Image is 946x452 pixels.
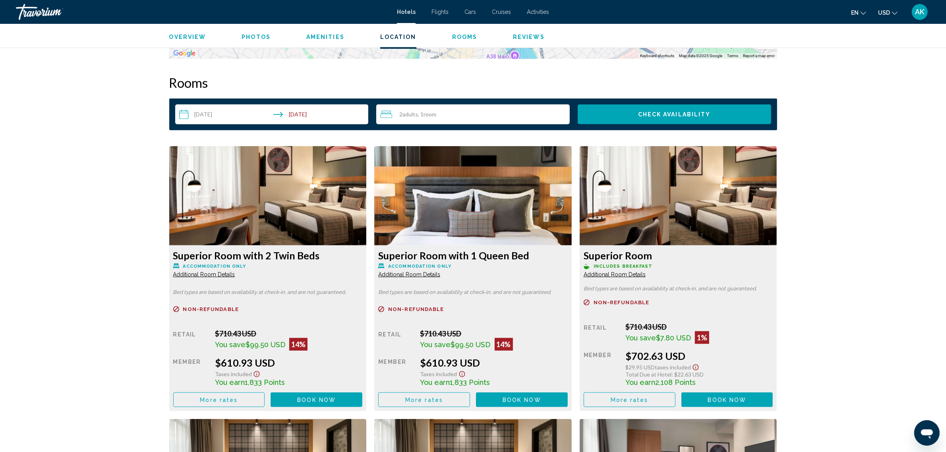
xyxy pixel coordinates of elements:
span: Additional Room Details [378,271,440,278]
span: Hotels [397,9,416,15]
p: Bed types are based on availability at check-in, and are not guaranteed. [584,286,773,292]
button: Keyboard shortcuts [640,53,674,59]
span: More rates [611,397,648,403]
a: Cars [464,9,476,15]
button: More rates [173,392,265,407]
div: 1% [695,331,709,344]
img: Google [171,48,197,59]
button: Travelers: 2 adults, 0 children [376,104,570,124]
a: Travorium [16,4,389,20]
button: Book now [271,392,362,407]
span: $7.80 USD [656,334,691,342]
span: Photos [242,34,271,40]
span: You earn [625,378,655,386]
span: Taxes included [420,371,457,377]
span: Includes Breakfast [594,264,653,269]
a: Terms (opens in new tab) [727,54,738,58]
span: Overview [169,34,206,40]
span: Total Due at Hotel [625,371,671,378]
button: Show Taxes and Fees disclaimer [252,369,261,378]
button: Overview [169,33,206,41]
span: Accommodation Only [388,264,451,269]
span: Non-refundable [594,300,649,305]
img: 24138122-7a0b-4136-be45-e8c319fb97e4.jpeg [374,146,572,245]
button: Amenities [306,33,344,41]
span: Cruises [492,9,511,15]
div: Member [173,357,209,386]
a: Activities [527,9,549,15]
img: 57743616-f4be-4d64-9a36-7d0c02ab6da4.jpeg [580,146,777,245]
button: Show Taxes and Fees disclaimer [457,369,467,378]
button: Rooms [452,33,478,41]
span: Room [424,111,436,118]
span: $29.95 USD [625,364,655,371]
button: Location [380,33,416,41]
div: Retail [584,323,619,344]
span: You earn [420,378,450,386]
span: $99.50 USD [246,340,285,349]
span: Amenities [306,34,344,40]
span: Accommodation Only [183,264,246,269]
div: $710.43 USD [625,323,773,331]
button: Book now [476,392,568,407]
span: Taxes included [655,364,691,371]
div: Retail [378,329,414,351]
span: Map data ©2025 Google [679,54,722,58]
span: Rooms [452,34,478,40]
span: More rates [405,397,443,403]
p: Bed types are based on availability at check-in, and are not guaranteed. [173,290,363,295]
h3: Superior Room [584,249,773,261]
span: , 1 [418,111,436,118]
span: 2,108 Points [655,378,696,386]
div: $710.43 USD [420,329,568,338]
p: Bed types are based on availability at check-in, and are not guaranteed. [378,290,568,295]
div: $610.93 USD [215,357,362,369]
button: Book now [681,392,773,407]
div: Member [584,350,619,386]
div: $702.63 USD [625,350,773,362]
span: Flights [431,9,449,15]
h3: Superior Room with 1 Queen Bed [378,249,568,261]
span: Book now [297,397,336,403]
span: 2 [399,111,418,118]
span: Adults [402,111,418,118]
div: 14% [289,338,308,351]
img: 57743616-f4be-4d64-9a36-7d0c02ab6da4.jpeg [169,146,367,245]
h3: Superior Room with 2 Twin Beds [173,249,363,261]
a: Open this area in Google Maps (opens a new window) [171,48,197,59]
span: Book now [708,397,747,403]
span: AK [915,8,925,16]
span: 1,833 Points [450,378,490,386]
div: : $22.63 USD [625,371,773,378]
iframe: Button to launch messaging window [914,420,940,446]
button: Show Taxes and Fees disclaimer [691,362,700,371]
button: User Menu [909,4,930,20]
div: Search widget [175,104,771,124]
div: Retail [173,329,209,351]
span: $99.50 USD [451,340,491,349]
button: Photos [242,33,271,41]
span: Non-refundable [183,307,239,312]
button: More rates [378,392,470,407]
span: USD [878,10,890,16]
button: Reviews [513,33,545,41]
div: Member [378,357,414,386]
span: You save [420,340,451,349]
div: $610.93 USD [420,357,568,369]
button: Check Availability [578,104,771,124]
div: $710.43 USD [215,329,362,338]
button: Change language [851,7,866,18]
span: Non-refundable [388,307,444,312]
span: Book now [503,397,541,403]
span: Additional Room Details [173,271,235,278]
span: Taxes included [215,371,252,377]
span: Additional Room Details [584,271,646,278]
button: Change currency [878,7,898,18]
span: You save [215,340,246,349]
span: Check Availability [638,112,711,118]
button: Check-in date: Dec 29, 2025 Check-out date: Jan 1, 2026 [175,104,369,124]
h2: Rooms [169,75,777,91]
span: More rates [200,397,238,403]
